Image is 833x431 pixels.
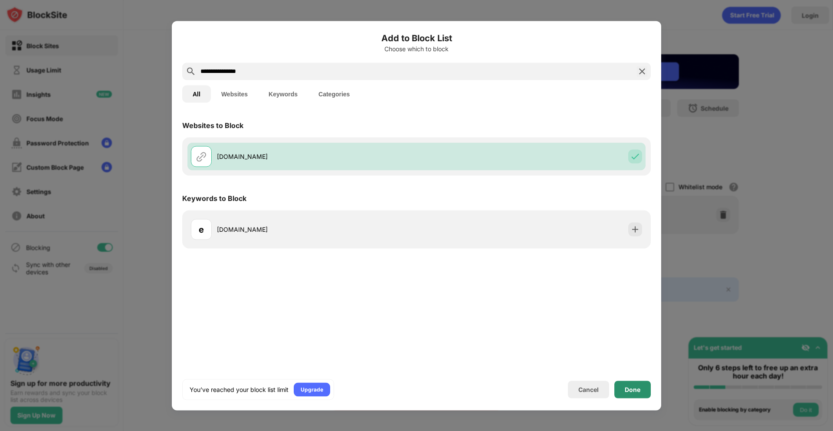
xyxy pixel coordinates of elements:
div: Upgrade [301,385,323,394]
div: [DOMAIN_NAME] [217,152,416,161]
img: url.svg [196,151,207,161]
div: Keywords to Block [182,194,246,202]
div: [DOMAIN_NAME] [217,225,416,234]
button: Keywords [258,85,308,102]
div: Choose which to block [182,45,651,52]
h6: Add to Block List [182,31,651,44]
img: search.svg [186,66,196,76]
button: Websites [211,85,258,102]
div: You’ve reached your block list limit [190,385,289,394]
div: Websites to Block [182,121,243,129]
button: Categories [308,85,360,102]
div: e [199,223,204,236]
div: Cancel [578,386,599,393]
div: Done [625,386,640,393]
button: All [182,85,211,102]
img: search-close [637,66,647,76]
